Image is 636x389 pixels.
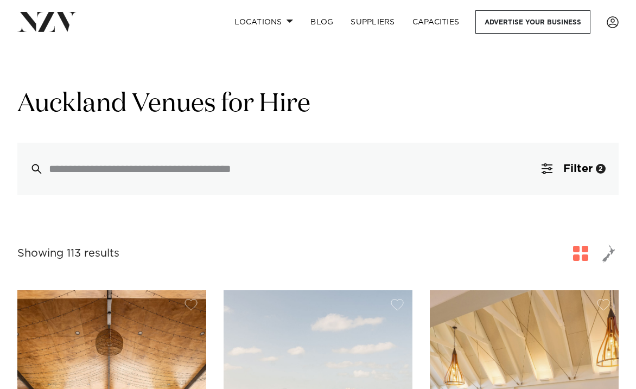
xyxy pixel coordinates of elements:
[475,10,590,34] a: Advertise your business
[342,10,403,34] a: SUPPLIERS
[302,10,342,34] a: BLOG
[563,163,593,174] span: Filter
[596,164,606,174] div: 2
[17,12,77,31] img: nzv-logo.png
[17,87,619,121] h1: Auckland Venues for Hire
[404,10,468,34] a: Capacities
[17,245,119,262] div: Showing 113 results
[226,10,302,34] a: Locations
[529,143,619,195] button: Filter2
